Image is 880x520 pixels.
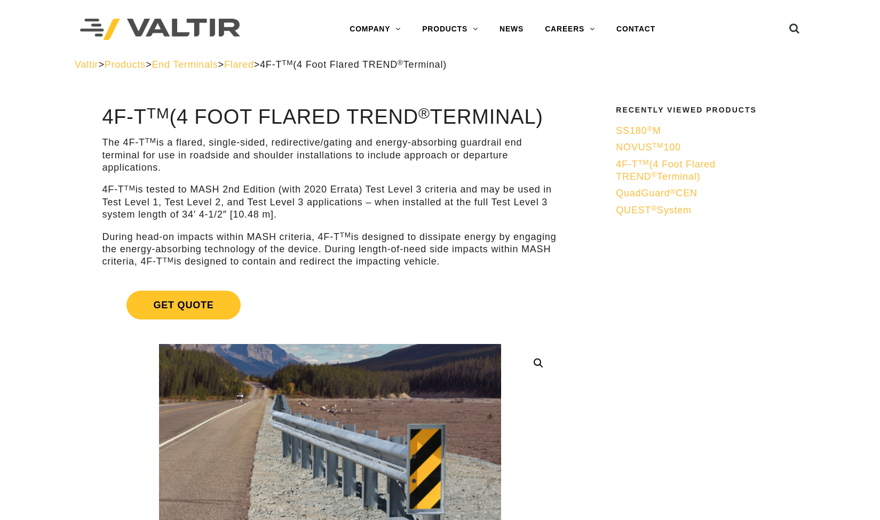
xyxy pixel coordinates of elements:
[616,125,661,136] span: SS180 M
[616,141,798,154] a: NOVUSTM100
[616,205,692,215] span: QUEST System
[616,158,798,183] a: 4F-TTM(4 Foot Flared TREND®Terminal)
[616,188,697,198] span: QuadGuard CEN
[638,158,649,166] sup: TM
[340,231,351,239] sup: TM
[260,59,447,70] span: 4F-T (4 Foot Flared TREND Terminal)
[105,59,146,70] a: Products
[80,19,240,41] img: Valtir
[670,188,676,196] sup: ®
[489,19,534,40] a: NEWS
[152,59,218,70] a: End Terminals
[647,125,653,133] sup: ®
[398,59,403,67] sup: ®
[102,183,558,221] p: 4F-T is tested to MASH 2nd Edition (with 2020 Errata) Test Level 3 criteria and may be used in Te...
[616,125,798,137] a: SS180®M
[651,204,657,212] sup: ®
[411,19,489,40] a: PRODUCTS
[652,141,663,149] sup: TM
[75,59,98,70] a: Valtir
[616,204,798,217] a: QUEST®System
[282,59,293,67] sup: TM
[418,105,430,122] sup: ®
[102,137,558,174] p: The 4F-T is a flared, single-sided, redirective/gating and energy-absorbing guardrail end termina...
[616,159,716,182] span: 4F-T (4 Foot Flared TREND Terminal)
[124,184,136,192] sup: TM
[616,106,798,114] h2: Recently Viewed Products
[75,59,805,71] div: > > > >
[339,19,411,40] a: COMPANY
[102,106,558,129] h1: 4F-T (4 Foot Flared TREND Terminal)
[147,105,170,122] sup: TM
[102,231,558,268] p: During head-on impacts within MASH criteria, 4F-T is designed to dissipate energy by engaging the...
[163,256,174,264] sup: TM
[224,59,254,70] a: Flared
[606,19,666,40] a: CONTACT
[534,19,606,40] a: CAREERS
[616,142,681,153] span: NOVUS 100
[616,187,798,199] a: QuadGuard®CEN
[145,137,156,145] sup: TM
[651,171,657,179] sup: ®
[126,291,240,319] span: Get Quote
[102,278,558,332] a: Get Quote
